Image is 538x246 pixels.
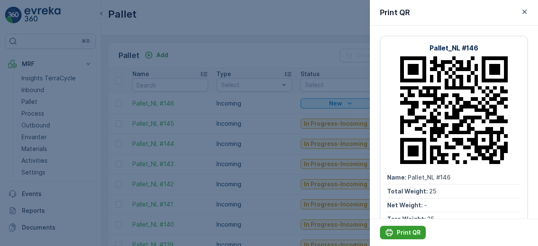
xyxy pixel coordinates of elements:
[430,43,478,53] p: Pallet_NL #146
[427,215,434,222] span: 25
[49,152,56,159] span: 25
[7,207,36,214] span: Material :
[429,188,436,195] span: 25
[424,201,427,209] span: -
[7,180,47,187] span: Tare Weight :
[387,215,427,222] span: Tare Weight :
[408,174,451,181] span: Pallet_NL #146
[387,188,429,195] span: Total Weight :
[380,226,426,239] button: Print QR
[44,166,47,173] span: -
[244,7,293,17] p: Pallet_NL #145
[7,166,44,173] span: Net Weight :
[7,193,45,201] span: Asset Type :
[387,174,408,181] span: Name :
[47,180,54,187] span: 25
[397,228,421,237] p: Print QR
[7,138,28,145] span: Name :
[380,7,410,19] p: Print QR
[7,152,49,159] span: Total Weight :
[45,193,61,201] span: Pallet
[36,207,115,214] span: NL-PI0006 I Koffie en Thee
[387,201,424,209] span: Net Weight :
[28,138,70,145] span: Pallet_NL #145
